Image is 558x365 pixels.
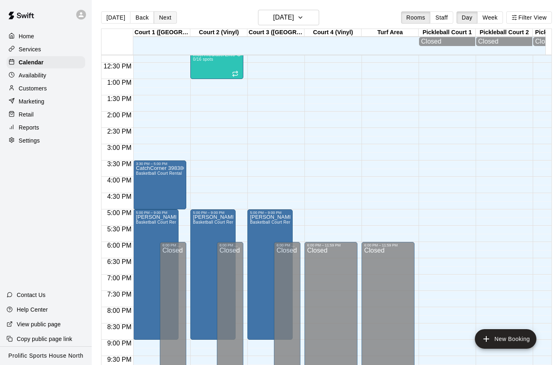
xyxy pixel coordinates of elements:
[364,243,412,247] div: 6:00 PM – 11:59 PM
[258,10,319,25] button: [DATE]
[19,123,39,132] p: Reports
[19,84,47,92] p: Customers
[105,144,134,151] span: 3:00 PM
[219,243,241,247] div: 6:00 PM – 11:59 PM
[105,275,134,281] span: 7:00 PM
[105,161,134,167] span: 3:30 PM
[7,30,85,42] a: Home
[130,11,154,24] button: Back
[419,29,476,37] div: Pickleball Court 1
[7,56,85,68] a: Calendar
[362,29,419,37] div: Turf Area
[105,209,134,216] span: 5:00 PM
[247,209,293,340] div: 5:00 PM – 9:00 PM: Brodie League
[19,45,41,53] p: Services
[7,121,85,134] a: Reports
[162,243,184,247] div: 6:00 PM – 11:59 PM
[105,79,134,86] span: 1:00 PM
[105,112,134,119] span: 2:00 PM
[17,306,48,314] p: Help Center
[190,209,236,340] div: 5:00 PM – 9:00 PM: Brodie League
[193,211,233,215] div: 5:00 PM – 9:00 PM
[304,29,362,37] div: Court 4 (Vinyl)
[7,134,85,147] a: Settings
[105,340,134,347] span: 9:00 PM
[105,258,134,265] span: 6:30 PM
[193,220,239,224] span: Basketball Court Rental
[7,108,85,121] a: Retail
[477,11,503,24] button: Week
[273,12,294,23] h6: [DATE]
[17,335,72,343] p: Copy public page link
[7,82,85,95] a: Customers
[19,136,40,145] p: Settings
[17,291,46,299] p: Contact Us
[7,43,85,55] a: Services
[136,162,184,166] div: 3:30 PM – 5:00 PM
[7,95,85,108] a: Marketing
[430,11,453,24] button: Staff
[133,161,186,209] div: 3:30 PM – 5:00 PM: CatchCorner 398386 Ian Morales
[250,211,290,215] div: 5:00 PM – 9:00 PM
[19,71,46,79] p: Availability
[19,58,44,66] p: Calendar
[105,291,134,298] span: 7:30 PM
[105,307,134,314] span: 8:00 PM
[136,211,176,215] div: 5:00 PM – 9:00 PM
[105,356,134,363] span: 9:30 PM
[19,110,34,119] p: Retail
[105,242,134,249] span: 6:00 PM
[506,11,552,24] button: Filter View
[133,209,179,340] div: 5:00 PM – 9:00 PM: Brodie League
[105,323,134,330] span: 8:30 PM
[105,177,134,184] span: 4:00 PM
[250,220,296,224] span: Basketball Court Rental
[7,69,85,81] a: Availability
[190,29,247,37] div: Court 2 (Vinyl)
[457,11,478,24] button: Day
[19,97,44,106] p: Marketing
[276,243,298,247] div: 6:00 PM – 11:59 PM
[101,63,133,70] span: 12:30 PM
[307,243,355,247] div: 6:00 PM – 11:59 PM
[476,29,533,37] div: Pickleball Court 2
[9,352,84,360] p: Prolific Sports House North
[478,38,530,45] div: Closed
[101,11,130,24] button: [DATE]
[105,95,134,102] span: 1:30 PM
[421,38,473,45] div: Closed
[133,29,190,37] div: Court 1 ([GEOGRAPHIC_DATA])
[17,320,61,328] p: View public page
[232,70,238,77] span: Recurring event
[105,128,134,135] span: 2:30 PM
[136,220,182,224] span: Basketball Court Rental
[154,11,176,24] button: Next
[136,171,182,176] span: Basketball Court Rental
[247,29,304,37] div: Court 3 ([GEOGRAPHIC_DATA])
[475,329,536,349] button: add
[105,226,134,233] span: 5:30 PM
[105,193,134,200] span: 4:30 PM
[401,11,430,24] button: Rooms
[193,57,213,62] span: 0/16 spots filled
[19,32,34,40] p: Home
[190,46,243,79] div: 12:00 PM – 1:00 PM: Intermediate/Elite Class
